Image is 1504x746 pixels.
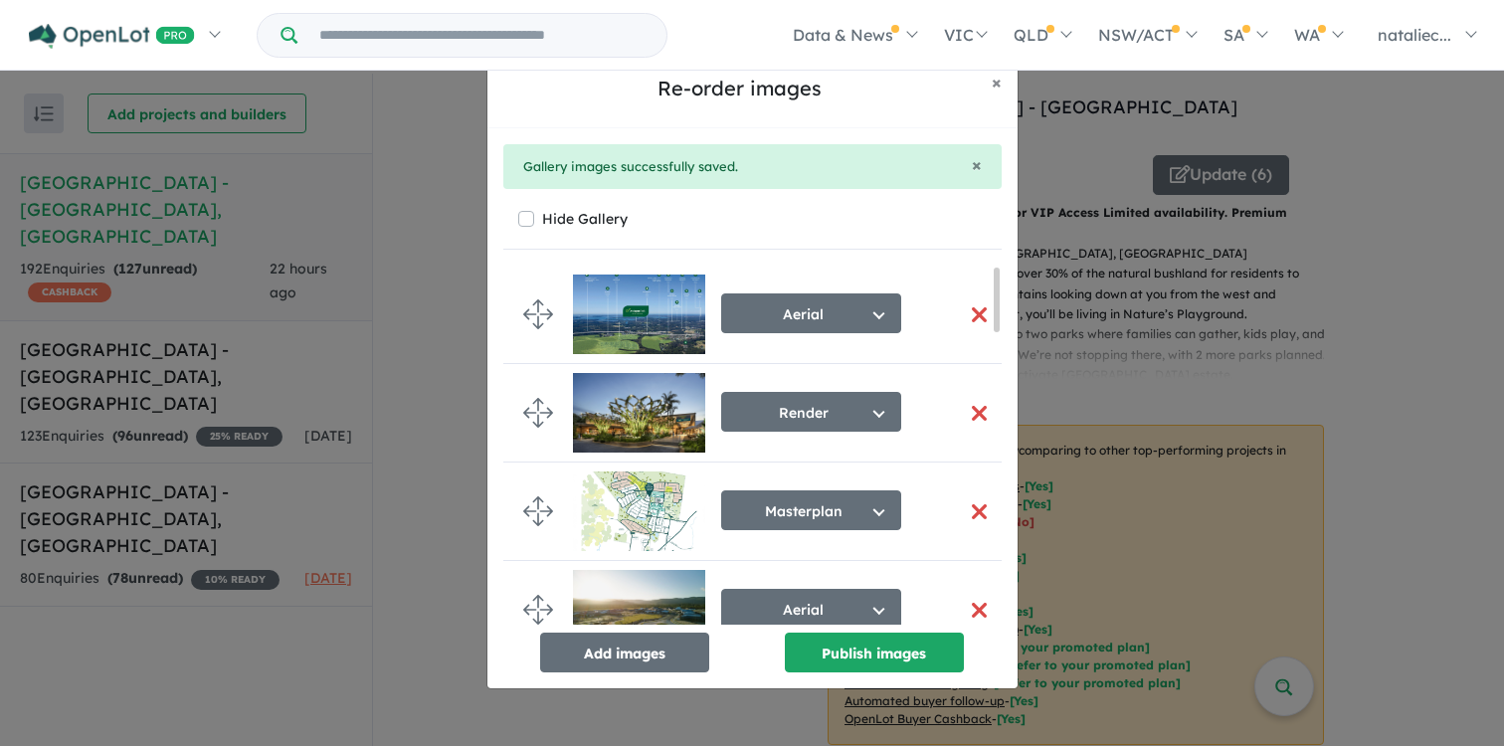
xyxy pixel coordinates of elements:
[573,570,705,650] img: Watagan%20Park%20Estate%20-%20Cooranbong___1736721550.jpg
[785,633,964,672] button: Publish images
[523,299,553,329] img: drag.svg
[1378,25,1451,45] span: nataliec...
[721,293,901,333] button: Aerial
[573,275,705,354] img: Watagan%20Park%20Estate%20-%20Cooranbong___1755676255.jpg
[523,156,982,178] div: Gallery images successfully saved.
[992,71,1002,93] span: ×
[721,589,901,629] button: Aerial
[523,496,553,526] img: drag.svg
[523,595,553,625] img: drag.svg
[573,471,705,551] img: Watagan%20Park%20Estate%20-%20Cooranbong___1755825401.jpg
[503,74,976,103] h5: Re-order images
[301,14,662,57] input: Try estate name, suburb, builder or developer
[542,205,628,233] label: Hide Gallery
[29,24,195,49] img: Openlot PRO Logo White
[573,373,705,453] img: Watagan%20Park%20Estate%20-%20Cooranbong___1745987915_2.png
[972,156,982,174] button: Close
[721,490,901,530] button: Masterplan
[721,392,901,432] button: Render
[523,398,553,428] img: drag.svg
[972,153,982,176] span: ×
[540,633,709,672] button: Add images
